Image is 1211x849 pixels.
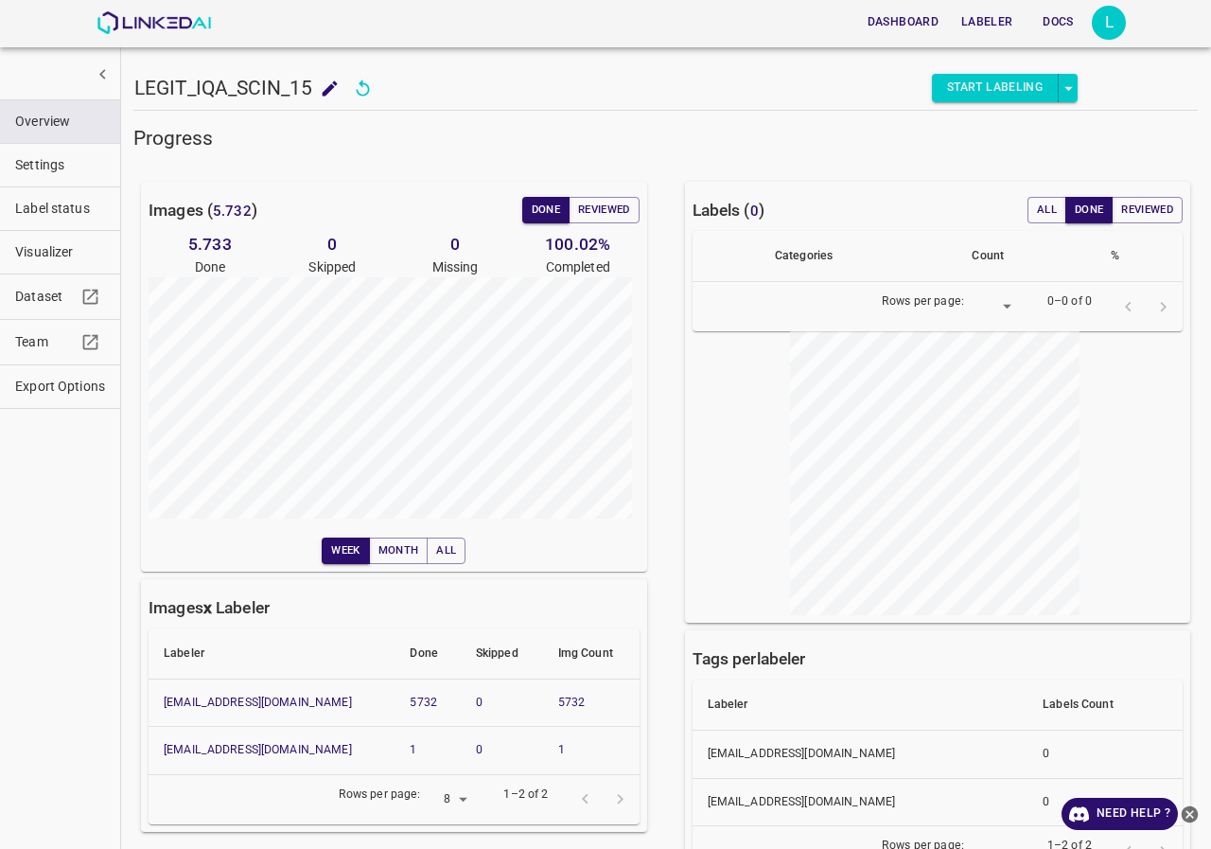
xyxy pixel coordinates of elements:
[693,731,1028,779] th: [EMAIL_ADDRESS][DOMAIN_NAME]
[1062,798,1178,830] a: Need Help ?
[1178,798,1202,830] button: close-help
[954,7,1020,38] button: Labeler
[1112,197,1183,223] button: Reviewed
[569,197,640,223] button: Reviewed
[149,594,270,621] h6: Images Labeler
[882,293,964,310] p: Rows per page:
[395,628,460,680] th: Done
[133,125,1198,151] h5: Progress
[149,231,272,257] h6: 5.733
[428,787,473,813] div: 8
[1027,680,1183,731] th: Labels Count
[517,231,640,257] h6: 100.02 %
[476,743,483,756] a: 0
[15,377,105,397] span: Export Options
[522,197,570,223] button: Done
[856,3,950,42] a: Dashboard
[15,199,105,219] span: Label status
[972,294,1017,320] div: ​
[957,231,1096,282] th: Count
[1027,7,1088,38] button: Docs
[97,11,211,34] img: LinkedAI
[15,155,105,175] span: Settings
[1024,3,1092,42] a: Docs
[517,257,640,277] p: Completed
[1092,6,1126,40] div: L
[1027,731,1183,779] th: 0
[85,57,120,92] button: show more
[164,743,352,756] a: [EMAIL_ADDRESS][DOMAIN_NAME]
[461,628,543,680] th: Skipped
[543,628,640,680] th: Img Count
[1027,197,1066,223] button: All
[760,231,957,282] th: Categories
[369,538,429,564] button: Month
[750,203,759,220] span: 0
[693,680,1028,731] th: Labeler
[932,74,1078,102] div: split button
[312,71,347,106] button: add to shopping cart
[15,287,76,307] span: Dataset
[1096,231,1183,282] th: %
[272,231,395,257] h6: 0
[1047,293,1092,310] p: 0–0 of 0
[410,696,437,709] a: 5732
[1065,197,1113,223] button: Done
[394,257,517,277] p: Missing
[15,112,105,132] span: Overview
[693,646,806,672] h6: Tags per labeler
[15,332,76,352] span: Team
[394,231,517,257] h6: 0
[410,743,416,756] a: 1
[149,628,395,680] th: Labeler
[693,197,764,223] h6: Labels ( )
[558,743,565,756] a: 1
[1059,74,1078,102] button: select role
[203,598,212,617] b: x
[860,7,946,38] button: Dashboard
[15,242,105,262] span: Visualizer
[339,787,421,804] p: Rows per page:
[272,257,395,277] p: Skipped
[950,3,1024,42] a: Labeler
[476,696,483,709] a: 0
[1027,778,1183,826] th: 0
[149,197,257,223] h6: Images ( )
[693,778,1028,826] th: [EMAIL_ADDRESS][DOMAIN_NAME]
[558,696,586,709] a: 5732
[322,538,369,564] button: Week
[1092,6,1126,40] button: Open settings
[427,538,465,564] button: All
[503,787,548,804] p: 1–2 of 2
[149,257,272,277] p: Done
[134,75,312,101] h5: LEGIT_IQA_SCIN_15
[164,696,352,709] a: [EMAIL_ADDRESS][DOMAIN_NAME]
[932,74,1059,102] button: Start Labeling
[213,203,252,220] span: 5.732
